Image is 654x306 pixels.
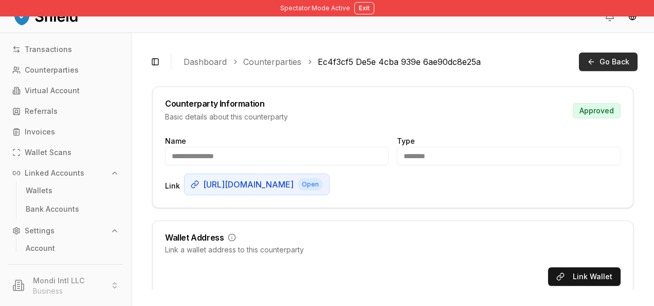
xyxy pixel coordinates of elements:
[8,103,123,120] a: Referrals
[280,4,350,12] span: Spectator Mode Active
[26,206,79,213] p: Bank Accounts
[165,233,224,242] div: Wallet Address
[298,178,323,191] span: Open
[165,245,621,255] div: Link a wallet address to this counterparty
[25,169,84,177] p: Linked Accounts
[25,227,55,234] p: Settings
[318,56,481,68] a: Ec4f3cf5 De5e 4cba 939e 6ae90dc8e25a
[25,66,79,74] p: Counterparties
[8,223,123,239] button: Settings
[548,267,621,286] button: Link Wallet
[22,201,111,217] a: Bank Accounts
[22,182,111,199] a: Wallets
[25,87,80,94] p: Virtual Account
[26,245,55,252] p: Account
[165,137,186,145] label: Name
[8,124,123,140] a: Invoices
[25,46,72,53] p: Transactions
[8,82,123,99] a: Virtual Account
[26,187,52,194] p: Wallets
[165,181,180,190] label: Link
[184,56,227,68] a: Dashboard
[203,178,294,191] span: [URL][DOMAIN_NAME]
[579,53,638,71] button: Go Back
[25,149,71,156] p: Wallet Scans
[8,144,123,161] a: Wallet Scans
[8,41,123,58] a: Transactions
[573,103,621,118] div: Approved
[600,57,629,67] span: Go Back
[354,2,374,14] button: Exit
[184,174,330,195] a: [URL][DOMAIN_NAME]Open
[165,112,288,122] div: Basic details about this counterparty
[184,56,571,68] nav: breadcrumb
[165,99,288,108] div: Counterparty Information
[22,240,111,257] a: Account
[25,128,55,135] p: Invoices
[8,62,123,78] a: Counterparties
[243,56,301,68] a: Counterparties
[8,165,123,181] button: Linked Accounts
[25,108,58,115] p: Referrals
[397,137,415,145] label: Type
